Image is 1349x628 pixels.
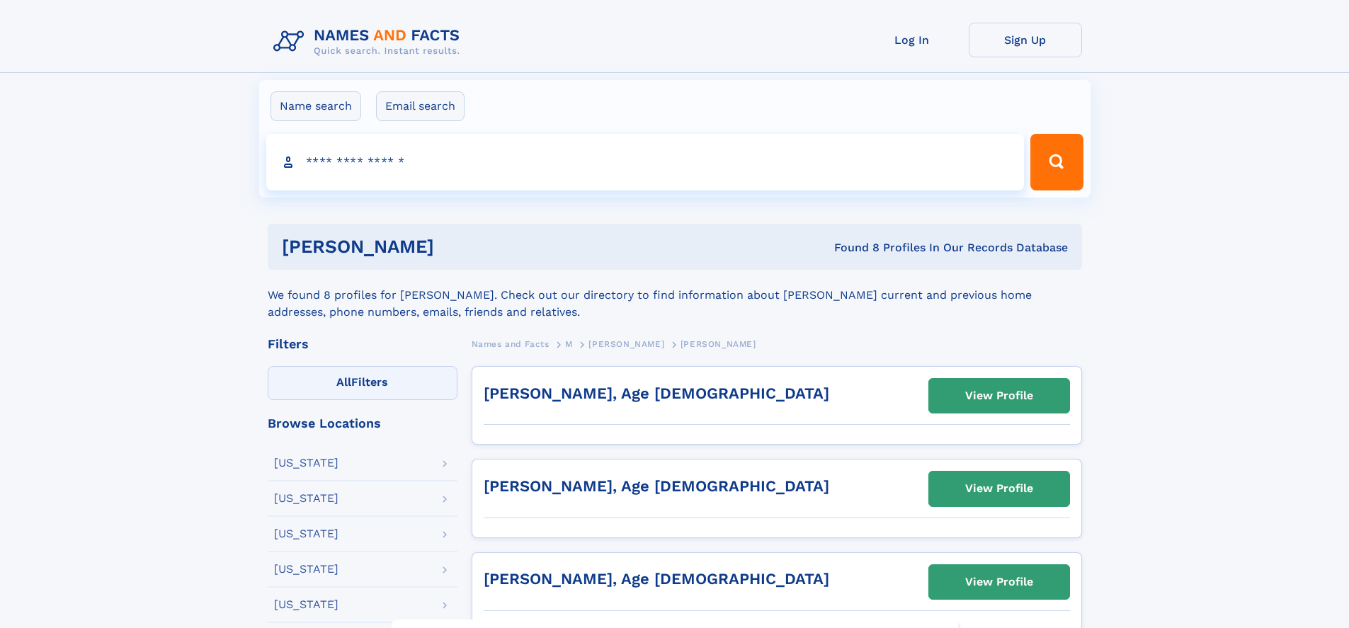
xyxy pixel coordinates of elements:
h1: [PERSON_NAME] [282,238,634,256]
div: View Profile [965,379,1033,412]
div: Filters [268,338,457,350]
label: Email search [376,91,465,121]
div: [US_STATE] [274,493,338,504]
div: [US_STATE] [274,564,338,575]
label: Filters [268,366,457,400]
a: Log In [855,23,969,57]
div: [US_STATE] [274,599,338,610]
a: View Profile [929,565,1069,599]
div: [US_STATE] [274,457,338,469]
span: [PERSON_NAME] [588,339,664,349]
a: [PERSON_NAME], Age [DEMOGRAPHIC_DATA] [484,477,829,495]
a: M [565,335,573,353]
a: Sign Up [969,23,1082,57]
button: Search Button [1030,134,1083,190]
span: All [336,375,351,389]
label: Name search [271,91,361,121]
a: View Profile [929,472,1069,506]
a: [PERSON_NAME], Age [DEMOGRAPHIC_DATA] [484,384,829,402]
div: Found 8 Profiles In Our Records Database [634,240,1068,256]
input: search input [266,134,1025,190]
a: View Profile [929,379,1069,413]
a: Names and Facts [472,335,550,353]
img: Logo Names and Facts [268,23,472,61]
div: View Profile [965,472,1033,505]
div: Browse Locations [268,417,457,430]
span: [PERSON_NAME] [681,339,756,349]
a: [PERSON_NAME], Age [DEMOGRAPHIC_DATA] [484,570,829,588]
div: View Profile [965,566,1033,598]
span: M [565,339,573,349]
div: We found 8 profiles for [PERSON_NAME]. Check out our directory to find information about [PERSON_... [268,270,1082,321]
a: [PERSON_NAME] [588,335,664,353]
div: [US_STATE] [274,528,338,539]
